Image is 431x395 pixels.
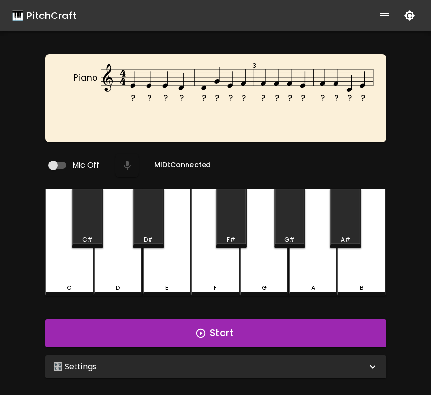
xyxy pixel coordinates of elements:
[202,92,206,104] text: ?
[311,284,315,292] div: A
[131,92,135,104] text: ?
[361,92,365,104] text: ?
[252,61,256,70] text: 3
[360,284,364,292] div: B
[53,361,97,373] p: 🎛️ Settings
[284,235,295,244] div: G#
[45,319,386,347] button: Start
[301,92,306,104] text: ?
[116,284,120,292] div: D
[215,92,220,104] text: ?
[179,92,184,104] text: ?
[74,72,97,84] text: Piano
[144,235,153,244] div: D#
[82,235,93,244] div: C#
[242,92,246,104] text: ?
[228,92,233,104] text: ?
[72,160,100,171] span: Mic Off
[321,92,325,104] text: ?
[163,92,168,104] text: ?
[67,284,72,292] div: C
[214,284,217,292] div: F
[348,92,352,104] text: ?
[12,8,76,23] a: 🎹 PitchCraft
[45,355,386,378] div: 🎛️ Settings
[154,160,211,171] h6: MIDI: Connected
[373,4,396,27] button: show more
[147,92,151,104] text: ?
[262,284,267,292] div: G
[341,235,350,244] div: A#
[227,235,235,244] div: F#
[275,92,279,104] text: ?
[334,92,338,104] text: ?
[165,284,168,292] div: E
[288,92,292,104] text: ?
[262,92,266,104] text: ?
